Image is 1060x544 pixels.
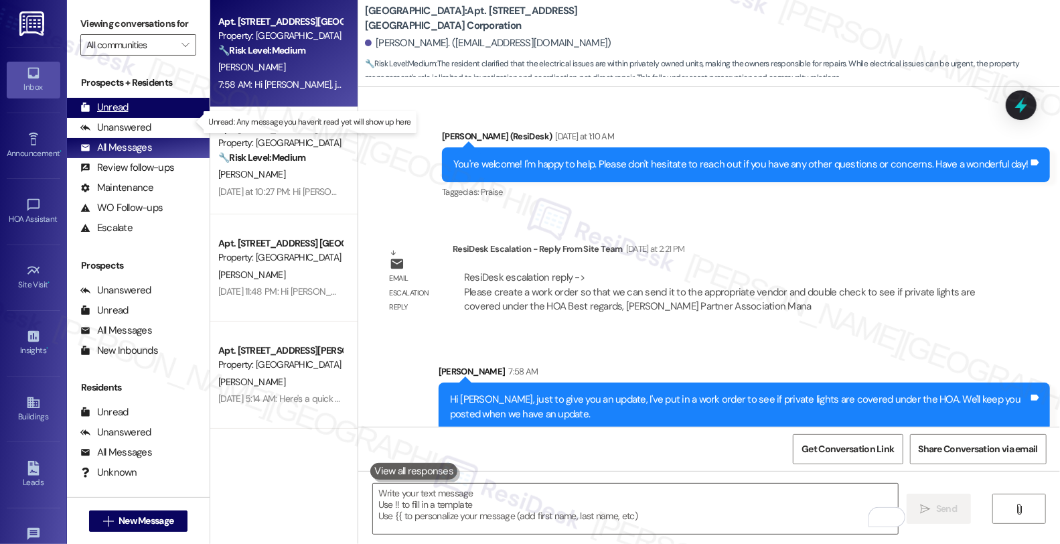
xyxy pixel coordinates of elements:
[7,325,60,361] a: Insights •
[505,364,538,379] div: 7:58 AM
[80,221,133,235] div: Escalate
[442,129,1050,148] div: [PERSON_NAME] (ResiDesk)
[453,157,1029,172] div: You're welcome! I'm happy to help. Please don't hesitate to reach out if you have any other quest...
[67,381,210,395] div: Residents
[218,269,285,281] span: [PERSON_NAME]
[365,57,1060,86] span: : The resident clarified that the electrical issues are within privately owned units, making the ...
[19,11,47,36] img: ResiDesk Logo
[218,251,342,265] div: Property: [GEOGRAPHIC_DATA]
[481,186,503,198] span: Praise
[80,425,151,439] div: Unanswered
[80,201,163,215] div: WO Follow-ups
[936,502,957,516] span: Send
[218,344,342,358] div: Apt. [STREET_ADDRESS][PERSON_NAME] Arbor Valley Townhomes Homeowners Association, Inc.
[453,242,990,261] div: ResiDesk Escalation - Reply From Site Team
[80,141,152,155] div: All Messages
[442,182,1050,202] div: Tagged as:
[103,516,113,527] i: 
[921,504,931,515] i: 
[86,34,175,56] input: All communities
[910,434,1047,464] button: Share Conversation via email
[218,61,285,73] span: [PERSON_NAME]
[365,4,633,33] b: [GEOGRAPHIC_DATA]: Apt. [STREET_ADDRESS][GEOGRAPHIC_DATA] Corporation
[373,484,898,534] textarea: To enrich screen reader interactions, please activate Accessibility in Grammarly extension settings
[7,391,60,427] a: Buildings
[67,259,210,273] div: Prospects
[80,324,152,338] div: All Messages
[80,161,174,175] div: Review follow-ups
[218,393,815,405] div: [DATE] 5:14 AM: Here's a quick update. The ARC application fee is $35.00. Should you have other c...
[218,29,342,43] div: Property: [GEOGRAPHIC_DATA]
[464,271,975,313] div: ResiDesk escalation reply -> Please create a work order so that we can send it to the appropriate...
[67,76,210,90] div: Prospects + Residents
[218,151,305,163] strong: 🔧 Risk Level: Medium
[80,121,151,135] div: Unanswered
[80,13,196,34] label: Viewing conversations for
[80,181,154,195] div: Maintenance
[218,78,911,90] div: 7:58 AM: Hi [PERSON_NAME], just to give you an update, I've put in a work order to see if private...
[365,58,436,69] strong: 🔧 Risk Level: Medium
[48,278,50,287] span: •
[181,40,189,50] i: 
[218,236,342,251] div: Apt. [STREET_ADDRESS] [GEOGRAPHIC_DATA] Corporation
[907,494,972,524] button: Send
[802,442,894,456] span: Get Conversation Link
[623,242,685,256] div: [DATE] at 2:21 PM
[7,194,60,230] a: HOA Assistant
[80,446,152,460] div: All Messages
[218,358,342,372] div: Property: [GEOGRAPHIC_DATA]
[218,285,1045,297] div: [DATE] 11:48 PM: Hi [PERSON_NAME], my apologies, but for some reason, the link does not seem to w...
[450,393,1029,421] div: Hi [PERSON_NAME], just to give you an update, I've put in a work order to see if private lights a...
[552,129,614,143] div: [DATE] at 1:10 AM
[218,15,342,29] div: Apt. [STREET_ADDRESS][GEOGRAPHIC_DATA] Corporation
[80,100,129,115] div: Unread
[218,44,305,56] strong: 🔧 Risk Level: Medium
[80,466,137,480] div: Unknown
[218,136,342,150] div: Property: [GEOGRAPHIC_DATA]
[218,376,285,388] span: [PERSON_NAME]
[7,457,60,493] a: Leads
[89,511,188,532] button: New Message
[209,117,411,128] p: Unread: Any message you haven't read yet will show up here
[919,442,1038,456] span: Share Conversation via email
[80,303,129,318] div: Unread
[439,364,1050,383] div: [PERSON_NAME]
[218,168,285,180] span: [PERSON_NAME]
[60,147,62,156] span: •
[365,36,611,50] div: [PERSON_NAME]. ([EMAIL_ADDRESS][DOMAIN_NAME])
[80,344,158,358] div: New Inbounds
[7,62,60,98] a: Inbox
[390,271,442,314] div: Email escalation reply
[80,405,129,419] div: Unread
[1014,504,1024,515] i: 
[7,259,60,295] a: Site Visit •
[793,434,903,464] button: Get Conversation Link
[119,514,173,528] span: New Message
[80,283,151,297] div: Unanswered
[46,344,48,353] span: •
